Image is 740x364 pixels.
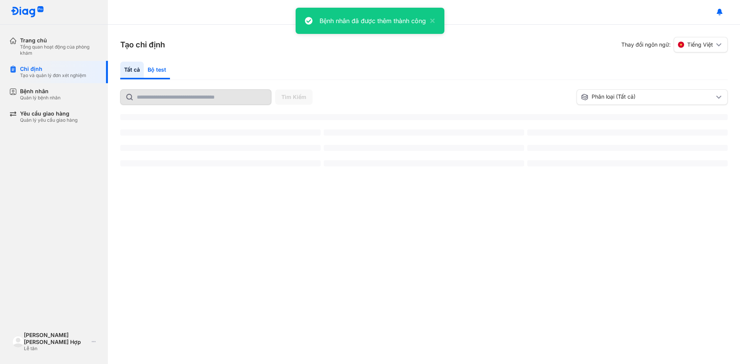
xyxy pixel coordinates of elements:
[320,16,426,25] div: Bệnh nhân đã được thêm thành công
[20,37,99,44] div: Trang chủ
[527,160,728,166] span: ‌
[275,89,313,105] button: Tìm Kiếm
[120,145,321,151] span: ‌
[20,88,61,95] div: Bệnh nhân
[120,39,165,50] h3: Tạo chỉ định
[20,65,86,72] div: Chỉ định
[20,117,77,123] div: Quản lý yêu cầu giao hàng
[20,72,86,79] div: Tạo và quản lý đơn xét nghiệm
[11,6,44,18] img: logo
[426,16,435,25] button: close
[324,145,524,151] span: ‌
[20,95,61,101] div: Quản lý bệnh nhân
[324,160,524,166] span: ‌
[144,62,170,79] div: Bộ test
[12,336,24,347] img: logo
[120,114,728,120] span: ‌
[24,332,89,346] div: [PERSON_NAME] [PERSON_NAME] Hợp
[20,44,99,56] div: Tổng quan hoạt động của phòng khám
[20,110,77,117] div: Yêu cầu giao hàng
[120,129,321,136] span: ‌
[621,37,728,52] div: Thay đổi ngôn ngữ:
[24,346,89,352] div: Lễ tân
[527,129,728,136] span: ‌
[324,129,524,136] span: ‌
[120,160,321,166] span: ‌
[120,62,144,79] div: Tất cả
[527,145,728,151] span: ‌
